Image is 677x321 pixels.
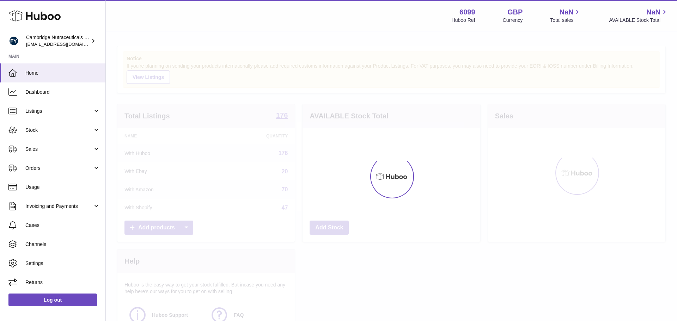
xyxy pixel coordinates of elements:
[550,17,581,24] span: Total sales
[503,17,523,24] div: Currency
[25,203,93,210] span: Invoicing and Payments
[646,7,660,17] span: NaN
[25,108,93,115] span: Listings
[507,7,523,17] strong: GBP
[25,260,100,267] span: Settings
[8,36,19,46] img: huboo@camnutra.com
[25,89,100,95] span: Dashboard
[25,70,100,76] span: Home
[609,7,669,24] a: NaN AVAILABLE Stock Total
[25,165,93,172] span: Orders
[550,7,581,24] a: NaN Total sales
[8,294,97,306] a: Log out
[26,41,104,47] span: [EMAIL_ADDRESS][DOMAIN_NAME]
[25,241,100,248] span: Channels
[25,146,93,153] span: Sales
[26,34,90,48] div: Cambridge Nutraceuticals Ltd
[609,17,669,24] span: AVAILABLE Stock Total
[25,279,100,286] span: Returns
[452,17,475,24] div: Huboo Ref
[25,222,100,229] span: Cases
[459,7,475,17] strong: 6099
[25,127,93,134] span: Stock
[25,184,100,191] span: Usage
[559,7,573,17] span: NaN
